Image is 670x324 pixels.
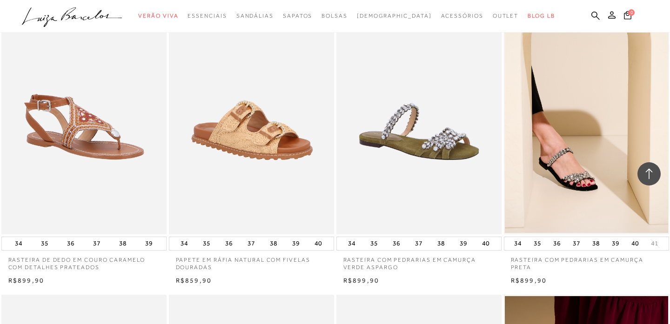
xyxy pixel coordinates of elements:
span: R$899,90 [511,277,547,284]
button: 37 [570,237,583,250]
span: Outlet [493,13,519,19]
button: 38 [116,237,129,250]
span: R$899,90 [343,277,380,284]
button: 39 [457,237,470,250]
button: 37 [412,237,425,250]
button: 34 [178,237,191,250]
button: 35 [368,237,381,250]
a: categoryNavScreenReaderText [236,7,274,25]
a: RASTEIRA COM PEDRARIAS EM CAMURÇA PRETA [504,251,669,272]
span: [DEMOGRAPHIC_DATA] [357,13,432,19]
button: 40 [312,237,325,250]
button: 37 [90,237,103,250]
span: BLOG LB [528,13,555,19]
span: Sandálias [236,13,274,19]
button: 38 [267,237,280,250]
button: 36 [390,237,403,250]
button: 34 [511,237,524,250]
span: Sapatos [283,13,312,19]
button: 36 [550,237,563,250]
a: categoryNavScreenReaderText [138,7,178,25]
a: categoryNavScreenReaderText [283,7,312,25]
button: 40 [479,237,492,250]
a: RASTEIRA COM PEDRARIAS EM CAMURÇA VERDE ASPARGO [336,251,502,272]
span: Acessórios [441,13,483,19]
a: categoryNavScreenReaderText [188,7,227,25]
button: 35 [200,237,213,250]
button: 41 [648,239,661,248]
a: categoryNavScreenReaderText [493,7,519,25]
a: categoryNavScreenReaderText [441,7,483,25]
a: categoryNavScreenReaderText [322,7,348,25]
span: Essenciais [188,13,227,19]
button: 34 [12,237,25,250]
a: BLOG LB [528,7,555,25]
button: 34 [345,237,358,250]
span: R$859,90 [176,277,212,284]
a: noSubCategoriesText [357,7,432,25]
button: 39 [609,237,622,250]
button: 39 [289,237,302,250]
button: 37 [245,237,258,250]
button: 35 [38,237,51,250]
button: 39 [142,237,155,250]
button: 0 [621,10,634,23]
a: PAPETE EM RÁFIA NATURAL COM FIVELAS DOURADAS [169,251,334,272]
span: Verão Viva [138,13,178,19]
span: 0 [628,9,635,16]
span: Bolsas [322,13,348,19]
a: RASTEIRA DE DEDO EM COURO CARAMELO COM DETALHES PRATEADOS [1,251,167,272]
button: 35 [531,237,544,250]
button: 36 [222,237,235,250]
span: R$899,90 [8,277,45,284]
button: 40 [629,237,642,250]
button: 38 [435,237,448,250]
button: 38 [590,237,603,250]
button: 36 [64,237,77,250]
